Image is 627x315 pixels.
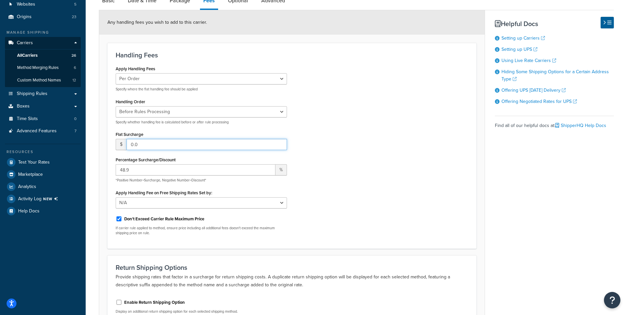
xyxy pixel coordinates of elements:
li: Time Slots [5,113,81,125]
span: Origins [17,14,32,20]
div: Resources [5,149,81,155]
button: Hide Help Docs [601,17,614,28]
label: Percentage Surcharge/Discount [116,157,176,162]
span: Activity Log [18,195,61,203]
a: Method Merging Rules6 [5,62,81,74]
li: Origins [5,11,81,23]
label: Don't Exceed Carrier Rule Maximum Price [124,216,204,222]
span: Time Slots [17,116,38,122]
p: Provide shipping rates that factor in a surcharge for return shipping costs. A duplicate return s... [116,273,468,289]
span: Shipping Rules [17,91,47,97]
a: Boxes [5,100,81,112]
h3: Handling Fees [116,51,468,59]
span: 12 [72,78,76,83]
span: 26 [71,53,76,58]
p: Specify whether handling fee is calculated before or after rule processing [116,120,287,125]
li: Method Merging Rules [5,62,81,74]
span: Analytics [18,184,36,190]
span: % [275,164,287,175]
a: Carriers [5,37,81,49]
span: All Carriers [17,53,38,58]
li: Carriers [5,37,81,87]
span: 5 [74,2,76,7]
a: Offering UPS [DATE] Delivery [501,87,566,94]
a: Advanced Features7 [5,125,81,137]
li: Custom Method Names [5,74,81,86]
span: Websites [17,2,35,7]
span: 0 [74,116,76,122]
p: *Positive Number=Surcharge, Negative Number=Discount* [116,178,287,183]
a: Origins23 [5,11,81,23]
span: NEW [43,196,61,202]
a: AllCarriers26 [5,49,81,62]
div: Find all of our helpful docs at: [495,116,614,130]
span: Carriers [17,40,33,46]
a: Shipping Rules [5,88,81,100]
a: Marketplace [5,169,81,180]
a: ShipperHQ Help Docs [555,122,606,129]
p: If carrier rule applied to method, ensure price including all additional fees doesn't exceed the ... [116,226,287,236]
a: Hiding Some Shipping Options for a Certain Address Type [501,68,609,82]
label: Apply Handling Fees [116,66,155,71]
span: $ [116,139,127,150]
a: Using Live Rate Carriers [501,57,556,64]
a: Custom Method Names12 [5,74,81,86]
span: Help Docs [18,208,40,214]
li: Advanced Features [5,125,81,137]
span: Any handling fees you wish to add to this carrier. [107,19,207,26]
button: Open Resource Center [604,292,620,308]
h3: Helpful Docs [495,20,614,27]
a: Offering Negotiated Rates for UPS [501,98,577,105]
a: Activity LogNEW [5,193,81,205]
a: Test Your Rates [5,156,81,168]
span: Test Your Rates [18,160,50,165]
h3: Return Shipping Options [116,264,468,271]
span: Advanced Features [17,128,57,134]
span: 7 [74,128,76,134]
a: Time Slots0 [5,113,81,125]
label: Apply Handling Fee on Free Shipping Rates Set by: [116,190,212,195]
span: 6 [74,65,76,71]
span: Marketplace [18,172,43,177]
a: Setting up UPS [501,46,537,53]
p: Specify where the flat handling fee should be applied [116,87,287,92]
li: [object Object] [5,193,81,205]
label: Flat Surcharge [116,132,143,137]
a: Help Docs [5,205,81,217]
div: Manage Shipping [5,30,81,35]
a: Analytics [5,181,81,193]
p: Display an additional return shipping option for each selected shipping method. [116,309,287,314]
span: Method Merging Rules [17,65,59,71]
label: Handling Order [116,99,145,104]
span: Custom Method Names [17,78,61,83]
span: 23 [72,14,76,20]
a: Setting up Carriers [501,35,545,42]
label: Enable Return Shipping Option [124,299,185,305]
span: Boxes [17,104,30,109]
